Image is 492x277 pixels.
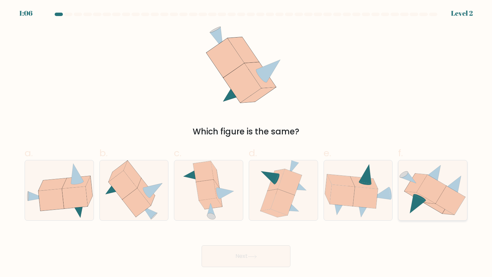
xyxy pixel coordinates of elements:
span: e. [324,146,331,160]
span: d. [249,146,257,160]
span: f. [398,146,403,160]
button: Next [202,245,290,267]
span: b. [99,146,108,160]
span: c. [174,146,181,160]
span: a. [25,146,33,160]
div: Level 2 [451,8,473,18]
div: Which figure is the same? [29,126,463,138]
div: 1:06 [19,8,32,18]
